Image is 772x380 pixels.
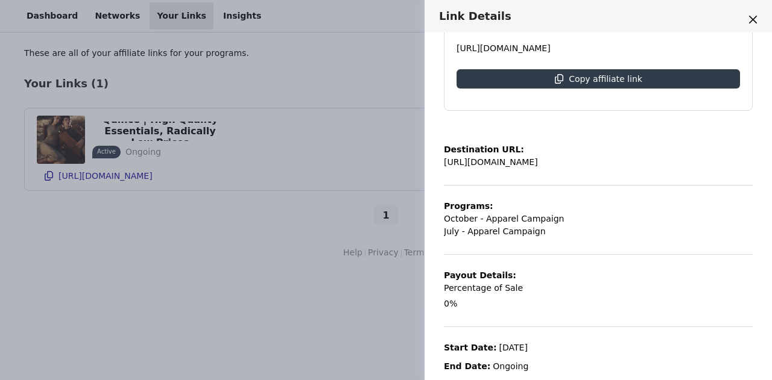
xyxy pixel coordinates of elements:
[444,200,564,213] p: Programs:
[444,282,523,294] p: Percentage of Sale
[444,297,457,310] p: 0%
[569,74,642,84] p: Copy affiliate link
[499,341,528,354] p: [DATE]
[457,42,740,55] p: [URL][DOMAIN_NAME]
[493,360,528,373] p: Ongoing
[444,225,564,238] p: July - Apparel Campaign
[444,360,490,373] p: End Date:
[457,69,740,89] button: Copy affiliate link
[439,10,742,23] h3: Link Details
[743,10,762,29] button: Close
[444,269,523,282] p: Payout Details:
[444,156,538,169] p: [URL][DOMAIN_NAME]
[444,213,564,225] p: October - Apparel Campaign
[444,341,497,354] p: Start Date:
[444,143,538,156] p: Destination URL:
